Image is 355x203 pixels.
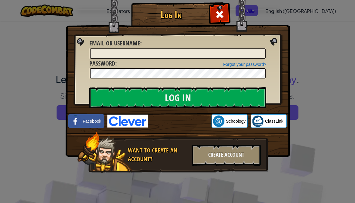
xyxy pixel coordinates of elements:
img: classlink-logo-small.png [252,115,264,127]
img: schoology.png [213,115,224,127]
span: Email or Username [89,39,140,47]
img: clever-logo-blue.png [107,115,148,128]
div: Create Account [192,145,261,166]
label: : [89,59,117,68]
span: Password [89,59,115,67]
span: Schoology [226,118,245,124]
div: Want to create an account? [128,146,188,163]
iframe: ปุ่มลงชื่อเข้าใช้ด้วย Google [148,115,211,128]
label: : [89,39,142,48]
img: facebook_small.png [70,115,81,127]
input: Log In [89,87,266,108]
span: Facebook [83,118,101,124]
span: ClassLink [265,118,283,124]
div: ลงชื่อเข้าใช้ด้วย Google เปิดในแท็บใหม่ [151,115,208,128]
h1: Log In [133,9,209,20]
a: Forgot your password? [223,62,266,67]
